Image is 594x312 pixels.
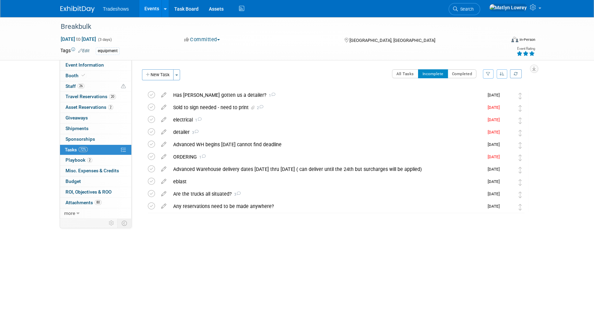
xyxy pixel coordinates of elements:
[66,115,88,120] span: Giveaways
[60,36,96,42] span: [DATE] [DATE]
[60,155,131,165] a: Playbook2
[66,126,88,131] span: Shipments
[465,36,535,46] div: Event Format
[118,219,132,228] td: Toggle Event Tabs
[170,126,484,138] div: detailer
[66,200,102,205] span: Attachments
[170,188,484,200] div: Are the trucks all situated?
[60,198,131,208] a: Attachments80
[488,117,503,122] span: [DATE]
[170,163,484,175] div: Advanced Warehouse delivery dates [DATE] thru [DATE] ( can deliver until the 24th but surcharges ...
[121,83,126,90] span: Potential Scheduling Conflict -- at least one attendee is tagged in another overlapping event.
[488,204,503,209] span: [DATE]
[60,176,131,187] a: Budget
[511,37,518,42] img: Format-Inperson.png
[66,136,95,142] span: Sponsorships
[66,157,92,163] span: Playbook
[58,21,495,33] div: Breakbulk
[66,73,86,78] span: Booth
[519,37,535,42] div: In-Person
[458,7,474,12] span: Search
[503,153,512,162] img: Matlyn Lowrey
[106,219,118,228] td: Personalize Event Tab Strip
[158,191,170,197] a: edit
[503,190,512,199] img: Matlyn Lowrey
[488,93,503,97] span: [DATE]
[519,142,522,149] i: Move task
[519,117,522,124] i: Move task
[158,154,170,160] a: edit
[488,105,503,110] span: [DATE]
[60,113,131,123] a: Giveaways
[60,166,131,176] a: Misc. Expenses & Credits
[519,93,522,99] i: Move task
[158,129,170,135] a: edit
[103,6,129,12] span: Tradeshows
[170,89,484,101] div: Has [PERSON_NAME] gotten us a detailer?
[519,105,522,112] i: Move task
[96,47,120,55] div: equipment
[78,83,84,89] span: 26
[519,179,522,186] i: Move task
[519,167,522,173] i: Move task
[519,130,522,136] i: Move task
[65,147,88,152] span: Tasks
[503,203,512,211] img: Matlyn Lowrey
[516,47,535,50] div: Event Rating
[97,37,112,42] span: (3 days)
[60,92,131,102] a: Travel Reservations20
[170,176,484,187] div: eblast
[158,141,170,148] a: edit
[158,117,170,123] a: edit
[158,203,170,209] a: edit
[60,102,131,113] a: Asset Reservations2
[60,208,131,219] a: more
[392,69,418,78] button: All Tasks
[488,179,503,184] span: [DATE]
[170,139,484,150] div: Advanced WH begins [DATE] cannot find deadline
[232,192,241,197] span: 3
[170,151,484,163] div: ORDERING
[503,116,512,125] img: Kay Reynolds
[418,69,448,78] button: Incomplete
[488,192,503,196] span: [DATE]
[170,114,484,126] div: electrical
[503,91,512,100] img: Matlyn Lowrey
[489,4,527,11] img: Matlyn Lowrey
[78,48,90,53] a: Edit
[60,6,95,13] img: ExhibitDay
[66,178,81,184] span: Budget
[503,104,512,113] img: Kay Reynolds
[449,3,480,15] a: Search
[448,69,477,78] button: Completed
[158,104,170,111] a: edit
[503,178,512,187] img: Matlyn Lowrey
[66,62,104,68] span: Event Information
[66,189,111,195] span: ROI, Objectives & ROO
[488,154,503,159] span: [DATE]
[82,73,85,77] i: Booth reservation complete
[60,60,131,70] a: Event Information
[60,47,90,55] td: Tags
[87,158,92,163] span: 2
[66,83,84,89] span: Staff
[256,106,263,110] span: 2
[142,69,174,80] button: New Task
[193,118,202,123] span: 1
[60,134,131,145] a: Sponsorships
[197,155,206,160] span: 1
[349,38,435,43] span: [GEOGRAPHIC_DATA], [GEOGRAPHIC_DATA]
[488,167,503,172] span: [DATE]
[488,130,503,135] span: [DATE]
[158,178,170,185] a: edit
[519,154,522,161] i: Move task
[503,165,512,174] img: Matlyn Lowrey
[170,102,484,113] div: Sold to sign needed - need to print
[60,124,131,134] a: Shipments
[519,204,522,210] i: Move task
[66,104,113,110] span: Asset Reservations
[109,94,116,99] span: 20
[510,69,522,78] a: Refresh
[60,145,131,155] a: Tasks72%
[60,187,131,197] a: ROI, Objectives & ROO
